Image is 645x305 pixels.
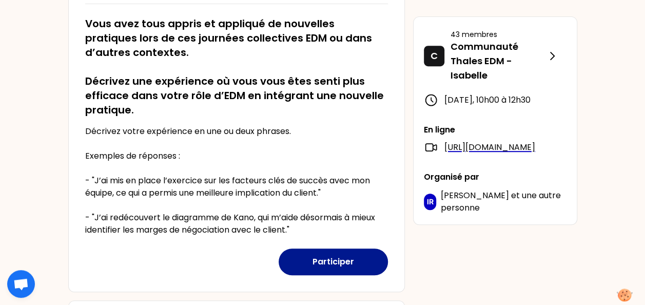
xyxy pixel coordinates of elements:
span: une autre personne [440,189,560,214]
span: [PERSON_NAME] [440,189,509,201]
button: Participer [279,249,388,275]
a: [URL][DOMAIN_NAME] [444,141,535,154]
div: [DATE] , 10h00 à 12h30 [424,93,566,107]
p: Décrivez votre expérience en une ou deux phrases. Exemples de réponses : - "J’ai mis en place l’e... [85,125,388,236]
p: IR [426,197,433,207]
h2: Vous avez tous appris et appliqué de nouvelles pratiques lors de ces journées collectives EDM ou ... [85,16,388,117]
p: En ligne [424,124,566,136]
div: Ouvrir le chat [7,270,35,298]
p: Communauté Thales EDM - Isabelle [451,40,546,83]
p: et [440,189,566,214]
p: C [431,49,438,63]
p: 43 membres [451,29,546,40]
p: Organisé par [424,171,566,183]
